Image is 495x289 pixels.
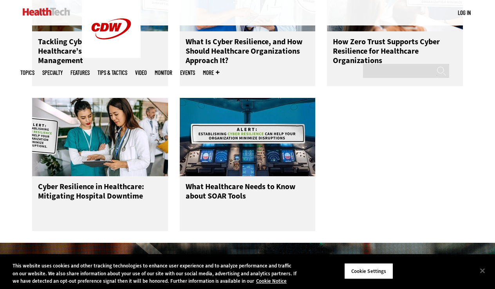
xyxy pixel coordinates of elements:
a: More information about your privacy [256,278,287,284]
a: Video [135,70,147,76]
a: Doctors speaking in hospital Cyber Resilience in Healthcare: Mitigating Hospital Downtime [32,98,168,231]
span: Topics [20,70,34,76]
button: Cookie Settings [344,263,393,279]
div: This website uses cookies and other tracking technologies to enhance user experience and to analy... [13,262,297,285]
a: Features [70,70,90,76]
button: Close [474,262,491,279]
div: User menu [458,9,471,17]
h3: Cyber Resilience in Healthcare: Mitigating Hospital Downtime [38,182,162,213]
a: CDW [82,52,141,60]
a: Events [180,70,195,76]
a: Tips & Tactics [98,70,127,76]
a: MonITor [155,70,172,76]
h3: What Healthcare Needs to Know about SOAR Tools [186,182,310,213]
img: Doctors speaking in hospital [32,98,168,176]
a: Log in [458,9,471,16]
span: More [203,70,219,76]
img: Home [23,8,70,16]
img: inside an airplane cockpit [180,98,316,176]
span: Specialty [42,70,63,76]
a: inside an airplane cockpit What Healthcare Needs to Know about SOAR Tools [180,98,316,231]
